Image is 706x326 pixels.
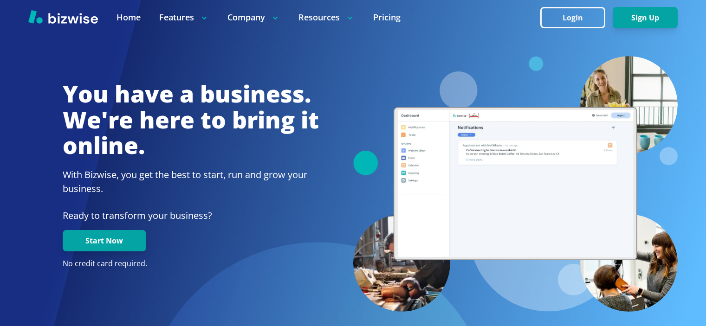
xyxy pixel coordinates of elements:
p: Ready to transform your business? [63,209,319,223]
h1: You have a business. We're here to bring it online. [63,81,319,159]
a: Start Now [63,237,146,245]
p: Features [159,12,209,23]
p: No credit card required. [63,259,319,269]
a: Home [117,12,141,23]
h2: With Bizwise, you get the best to start, run and grow your business. [63,168,319,196]
button: Login [540,7,605,28]
a: Login [540,13,613,22]
a: Sign Up [613,13,678,22]
p: Resources [298,12,355,23]
img: Bizwise Logo [28,10,98,24]
button: Sign Up [613,7,678,28]
p: Company [227,12,280,23]
a: Pricing [373,12,401,23]
button: Start Now [63,230,146,251]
